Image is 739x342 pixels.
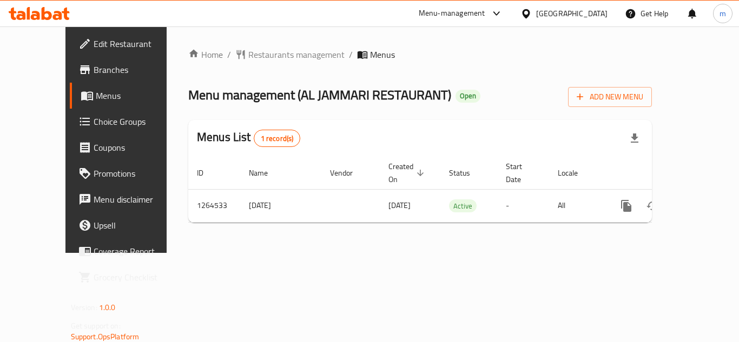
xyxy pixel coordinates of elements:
[70,160,189,186] a: Promotions
[94,115,180,128] span: Choice Groups
[254,133,300,144] span: 1 record(s)
[188,48,652,61] nav: breadcrumb
[240,189,321,222] td: [DATE]
[370,48,395,61] span: Menus
[622,125,648,151] div: Export file
[388,160,427,186] span: Created On
[249,166,282,179] span: Name
[96,89,180,102] span: Menus
[71,300,97,314] span: Version:
[388,198,411,212] span: [DATE]
[506,160,536,186] span: Start Date
[94,193,180,206] span: Menu disclaimer
[197,129,300,147] h2: Menus List
[70,135,189,160] a: Coupons
[188,48,223,61] a: Home
[456,90,480,103] div: Open
[188,157,726,223] table: enhanced table
[70,186,189,212] a: Menu disclaimer
[70,31,189,57] a: Edit Restaurant
[188,83,451,107] span: Menu management ( AL JAMMARI RESTAURANT )
[94,141,180,154] span: Coupons
[577,90,643,104] span: Add New Menu
[456,91,480,100] span: Open
[254,130,301,147] div: Total records count
[349,48,353,61] li: /
[235,48,345,61] a: Restaurants management
[197,166,217,179] span: ID
[568,87,652,107] button: Add New Menu
[449,200,477,212] span: Active
[94,37,180,50] span: Edit Restaurant
[605,157,726,190] th: Actions
[94,271,180,284] span: Grocery Checklist
[549,189,605,222] td: All
[70,109,189,135] a: Choice Groups
[70,83,189,109] a: Menus
[449,166,484,179] span: Status
[419,7,485,20] div: Menu-management
[99,300,116,314] span: 1.0.0
[613,193,639,219] button: more
[70,238,189,264] a: Coverage Report
[720,8,726,19] span: m
[188,189,240,222] td: 1264533
[227,48,231,61] li: /
[70,212,189,238] a: Upsell
[94,63,180,76] span: Branches
[94,245,180,258] span: Coverage Report
[497,189,549,222] td: -
[94,219,180,232] span: Upsell
[94,167,180,180] span: Promotions
[536,8,608,19] div: [GEOGRAPHIC_DATA]
[330,166,367,179] span: Vendor
[558,166,592,179] span: Locale
[70,57,189,83] a: Branches
[639,193,665,219] button: Change Status
[248,48,345,61] span: Restaurants management
[70,264,189,290] a: Grocery Checklist
[71,319,121,333] span: Get support on:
